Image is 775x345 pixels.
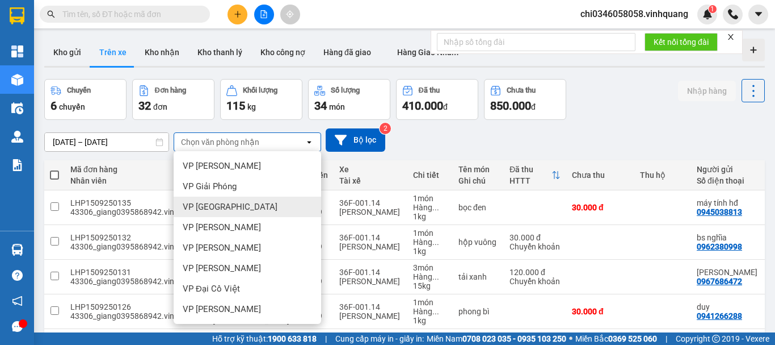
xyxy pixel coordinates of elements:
[67,86,91,94] div: Chuyến
[712,335,720,343] span: copyright
[458,165,498,174] div: Tên món
[509,277,561,286] div: Chuyển khoản
[280,5,300,24] button: aim
[339,176,402,185] div: Tài xế
[174,151,321,324] ul: Menu
[220,79,302,120] button: Khối lượng115kg
[419,86,440,94] div: Đã thu
[697,176,757,185] div: Số điện thoại
[44,39,90,66] button: Kho gửi
[413,298,447,307] div: 1 món
[12,296,23,306] span: notification
[753,9,764,19] span: caret-down
[710,5,714,13] span: 1
[11,102,23,114] img: warehouse-icon
[11,159,23,171] img: solution-icon
[572,307,629,316] div: 30.000 đ
[286,10,294,18] span: aim
[183,242,261,253] span: VP [PERSON_NAME]
[136,39,188,66] button: Kho nhận
[413,307,447,316] div: Hàng thông thường
[462,334,566,343] strong: 0708 023 035 - 0935 103 250
[608,334,657,343] strong: 0369 525 060
[339,198,402,207] div: 36F-001.14
[413,238,447,247] div: Hàng thông thường
[331,86,360,94] div: Số lượng
[728,9,738,19] img: phone-icon
[569,336,572,341] span: ⚪️
[212,332,317,345] span: Hỗ trợ kỹ thuật:
[432,203,439,212] span: ...
[183,263,261,274] span: VP [PERSON_NAME]
[70,207,201,217] div: 43306_giang0395868942.vinhquang
[458,176,498,185] div: Ghi chú
[709,5,717,13] sup: 1
[413,203,447,212] div: Hàng thông thường
[183,304,261,315] span: VP [PERSON_NAME]
[727,33,735,41] span: close
[339,233,402,242] div: 36F-001.14
[314,99,327,113] span: 34
[458,238,498,247] div: hộp vuông
[437,33,635,51] input: Nhập số tổng đài
[183,160,261,172] span: VP [PERSON_NAME]
[70,233,201,242] div: LHP1509250132
[335,332,424,345] span: Cung cấp máy in - giấy in:
[413,212,447,221] div: 1 kg
[697,311,742,321] div: 0941266288
[678,81,736,101] button: Nhập hàng
[427,332,566,345] span: Miền Nam
[11,74,23,86] img: warehouse-icon
[339,268,402,277] div: 36F-001.14
[397,48,458,57] span: Hàng Giao Nhầm
[326,128,385,152] button: Bộ lọc
[697,302,757,311] div: duy
[314,39,380,66] button: Hàng đã giao
[575,332,657,345] span: Miền Bắc
[70,242,201,251] div: 43306_giang0395868942.vinhquang
[458,272,498,281] div: tải xanh
[531,102,536,111] span: đ
[44,79,127,120] button: Chuyến6chuyến
[155,86,186,94] div: Đơn hàng
[413,194,447,203] div: 1 món
[50,99,57,113] span: 6
[153,102,167,111] span: đơn
[339,311,402,321] div: [PERSON_NAME]
[339,302,402,311] div: 36F-001.14
[697,198,757,207] div: máy tính hđ
[413,247,447,256] div: 1 kg
[432,307,439,316] span: ...
[697,207,742,217] div: 0945038813
[188,39,251,66] button: Kho thanh lý
[509,165,551,174] div: Đã thu
[702,9,713,19] img: icon-new-feature
[504,160,566,190] th: Toggle SortBy
[339,242,402,251] div: [PERSON_NAME]
[396,79,478,120] button: Đã thu410.000đ
[12,270,23,281] span: question-circle
[339,165,402,174] div: Xe
[243,86,277,94] div: Khối lượng
[697,277,742,286] div: 0967686472
[413,281,447,290] div: 15 kg
[65,160,207,190] th: Toggle SortBy
[402,99,443,113] span: 410.000
[247,102,256,111] span: kg
[305,138,314,147] svg: open
[70,176,192,185] div: Nhân viên
[654,36,709,48] span: Kết nối tổng đài
[339,207,402,217] div: [PERSON_NAME]
[380,123,391,134] sup: 2
[339,277,402,286] div: [PERSON_NAME]
[509,242,561,251] div: Chuyển khoản
[183,222,261,233] span: VP [PERSON_NAME]
[413,228,447,238] div: 1 món
[70,268,201,277] div: LHP1509250131
[509,268,561,277] div: 120.000 đ
[645,33,718,51] button: Kết nối tổng đài
[329,102,345,111] span: món
[308,79,390,120] button: Số lượng34món
[228,5,247,24] button: plus
[458,307,498,316] div: phong bì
